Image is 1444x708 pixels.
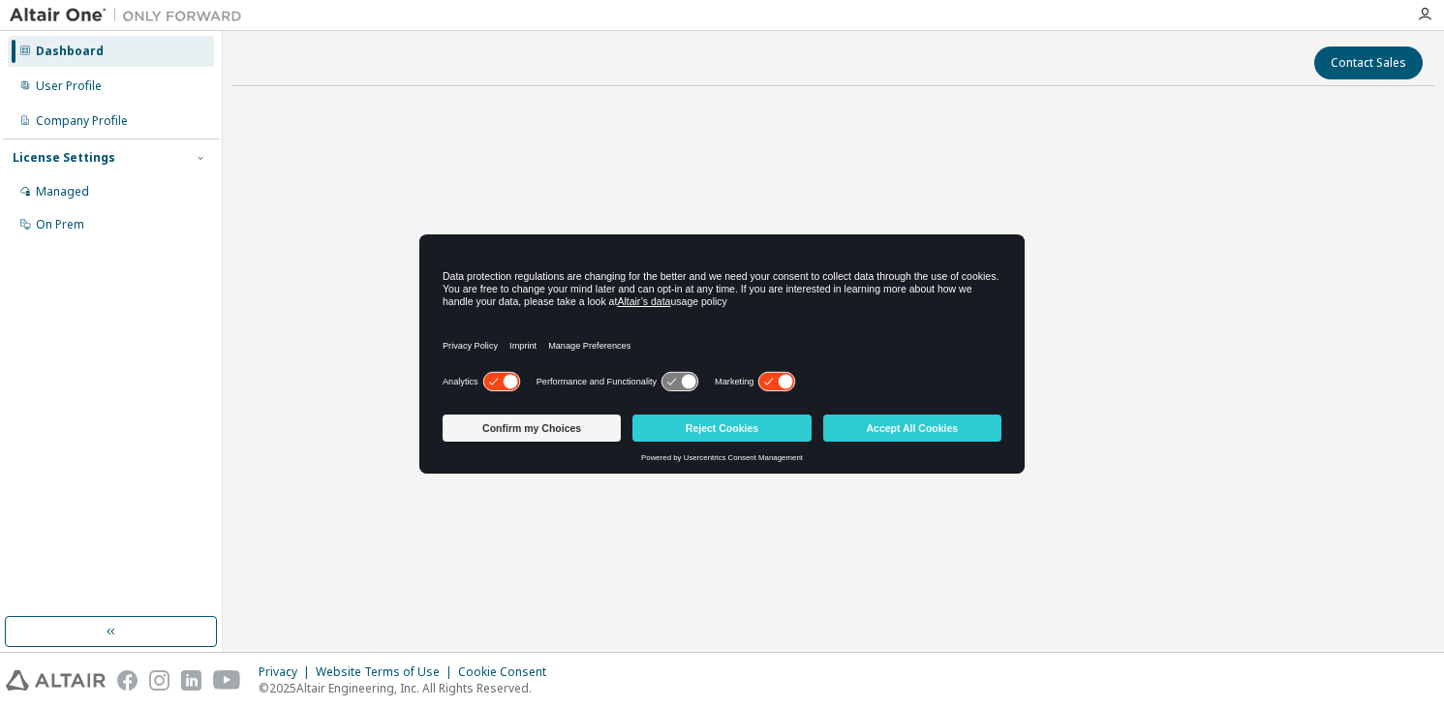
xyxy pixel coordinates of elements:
[10,6,252,25] img: Altair One
[316,664,458,680] div: Website Terms of Use
[36,78,102,94] div: User Profile
[36,217,84,232] div: On Prem
[36,113,128,129] div: Company Profile
[458,664,558,680] div: Cookie Consent
[13,150,115,166] div: License Settings
[36,44,104,59] div: Dashboard
[149,670,169,691] img: instagram.svg
[6,670,106,691] img: altair_logo.svg
[1314,46,1423,79] button: Contact Sales
[117,670,138,691] img: facebook.svg
[259,664,316,680] div: Privacy
[36,184,89,200] div: Managed
[181,670,201,691] img: linkedin.svg
[259,680,558,696] p: © 2025 Altair Engineering, Inc. All Rights Reserved.
[213,670,241,691] img: youtube.svg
